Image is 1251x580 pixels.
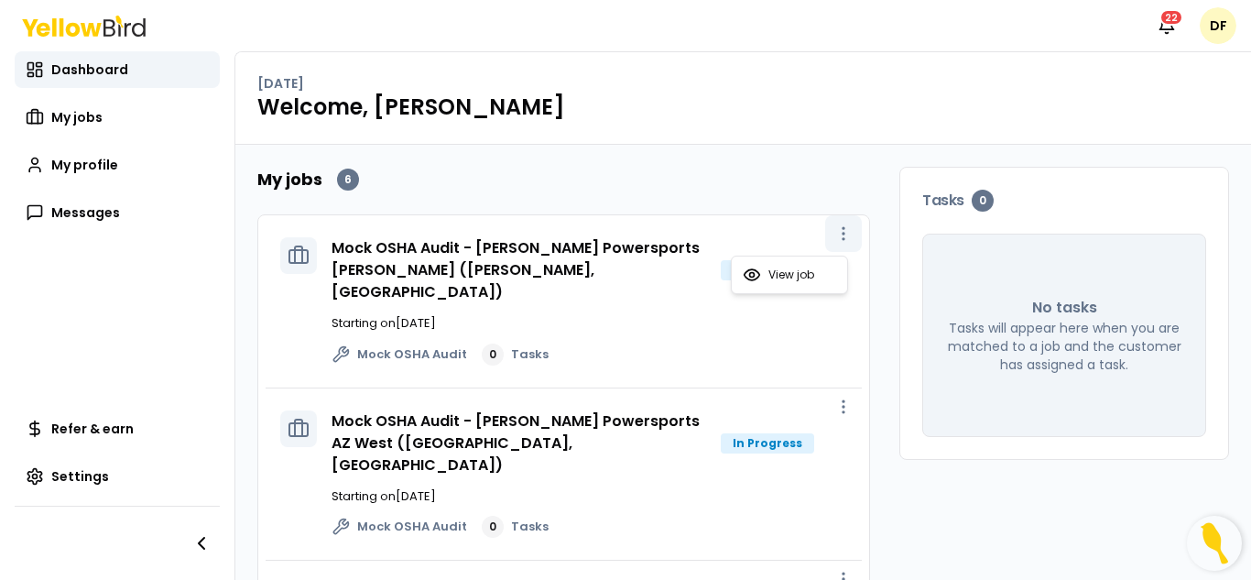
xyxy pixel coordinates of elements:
[721,433,814,454] div: In Progress
[922,190,1206,212] h3: Tasks
[721,260,814,280] div: In Progress
[972,190,994,212] div: 0
[51,203,120,222] span: Messages
[51,60,128,79] span: Dashboard
[15,194,220,231] a: Messages
[15,147,220,183] a: My profile
[51,156,118,174] span: My profile
[15,410,220,447] a: Refer & earn
[768,268,814,282] span: View job
[482,516,549,538] a: 0Tasks
[15,458,220,495] a: Settings
[945,319,1183,374] p: Tasks will appear here when you are matched to a job and the customer has assigned a task.
[1032,297,1097,319] p: No tasks
[51,467,109,486] span: Settings
[1159,9,1183,26] div: 22
[15,51,220,88] a: Dashboard
[357,345,467,364] span: Mock OSHA Audit
[357,518,467,536] span: Mock OSHA Audit
[332,237,700,302] a: Mock OSHA Audit - [PERSON_NAME] Powersports [PERSON_NAME] ([PERSON_NAME], [GEOGRAPHIC_DATA])
[337,169,359,191] div: 6
[1200,7,1236,44] span: DF
[482,344,549,366] a: 0Tasks
[332,314,847,333] p: Starting on [DATE]
[257,74,304,93] p: [DATE]
[257,93,1229,122] h1: Welcome, [PERSON_NAME]
[51,420,134,438] span: Refer & earn
[332,410,700,476] a: Mock OSHA Audit - [PERSON_NAME] Powersports AZ West ([GEOGRAPHIC_DATA], [GEOGRAPHIC_DATA])
[51,108,103,126] span: My jobs
[332,487,847,506] p: Starting on [DATE]
[257,167,322,192] h2: My jobs
[482,344,504,366] div: 0
[1148,7,1185,44] button: 22
[482,516,504,538] div: 0
[1187,516,1242,571] button: Open Resource Center
[15,99,220,136] a: My jobs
